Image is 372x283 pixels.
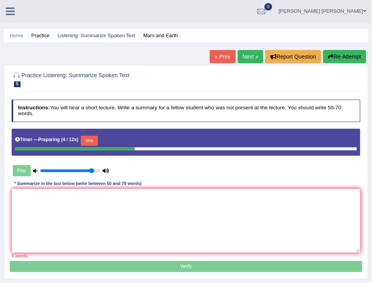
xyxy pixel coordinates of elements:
[77,137,78,142] b: )
[61,137,63,142] b: (
[57,33,135,38] a: Listening: Summarize Spoken Text
[137,32,178,39] li: Mars and Earth
[238,50,263,63] a: Next »
[38,137,60,142] b: Preparing
[12,71,228,87] h2: Practice Listening: Summarize Spoken Text
[12,181,144,187] div: * Summarize in the box below (write between 50 and 70 words)
[210,50,235,63] a: « Prev
[10,33,23,38] a: Home
[265,50,321,63] button: Report Question
[81,136,97,146] button: Skip
[12,253,361,259] div: 0 words
[15,137,78,142] h5: Timer —
[63,137,76,142] b: 4 / 12s
[24,32,49,39] li: Practice
[18,105,50,110] b: Instructions:
[14,81,21,87] span: 5
[323,50,366,63] button: Re-Attempt
[264,3,272,10] span: 0
[12,100,361,122] h4: You will hear a short lecture. Write a summary for a fellow student who was not present at the le...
